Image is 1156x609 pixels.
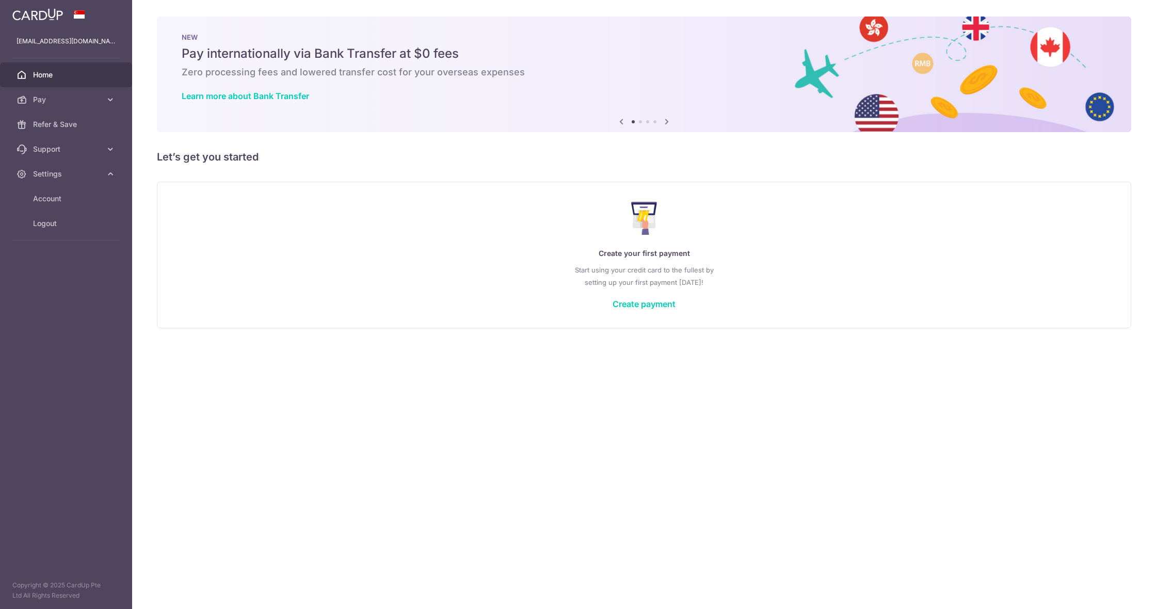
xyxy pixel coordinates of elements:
[33,70,101,80] span: Home
[157,17,1131,132] img: Bank transfer banner
[33,144,101,154] span: Support
[178,247,1110,260] p: Create your first payment
[33,194,101,204] span: Account
[178,264,1110,289] p: Start using your credit card to the fullest by setting up your first payment [DATE]!
[182,45,1106,62] h5: Pay internationally via Bank Transfer at $0 fees
[17,36,116,46] p: [EMAIL_ADDRESS][DOMAIN_NAME]
[33,119,101,130] span: Refer & Save
[182,91,309,101] a: Learn more about Bank Transfer
[613,299,676,309] a: Create payment
[157,149,1131,165] h5: Let’s get you started
[33,169,101,179] span: Settings
[33,218,101,229] span: Logout
[182,66,1106,78] h6: Zero processing fees and lowered transfer cost for your overseas expenses
[12,8,63,21] img: CardUp
[33,94,101,105] span: Pay
[1089,578,1146,604] iframe: Opens a widget where you can find more information
[182,33,1106,41] p: NEW
[631,202,657,235] img: Make Payment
